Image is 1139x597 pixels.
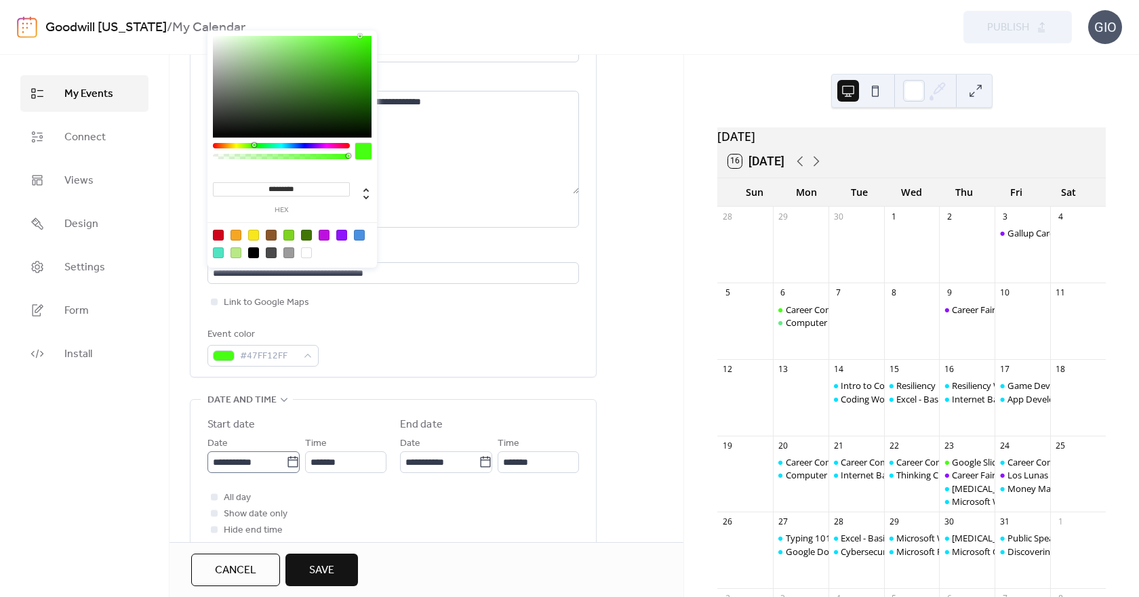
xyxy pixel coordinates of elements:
[309,562,334,579] span: Save
[64,86,113,102] span: My Events
[888,364,900,375] div: 15
[896,469,967,481] div: Thinking Critically
[400,436,420,452] span: Date
[1007,227,1079,239] div: Gallup Career Fair
[283,230,294,241] div: #7ED321
[1055,440,1066,451] div: 25
[841,532,893,544] div: Excel - Basics
[939,469,995,481] div: Career Fair - Albuquerque
[833,211,844,222] div: 30
[283,247,294,258] div: #9B9B9B
[64,129,106,146] span: Connect
[841,456,1001,468] div: Career Compass East: Resume/Applying
[939,545,995,558] div: Microsoft Outlook
[995,532,1050,544] div: Public Speaking Intro
[354,230,365,241] div: #4A90E2
[828,379,884,392] div: Intro to Coding
[1007,469,1094,481] div: Los Lunas Career Fair
[833,516,844,528] div: 28
[995,469,1050,481] div: Los Lunas Career Fair
[833,287,844,299] div: 7
[939,532,995,544] div: Stress Management Workshop
[773,304,828,316] div: Career Compass North: Career Exploration
[400,417,443,433] div: End date
[944,440,955,451] div: 23
[231,247,241,258] div: #B8E986
[841,469,901,481] div: Internet Basics
[884,456,940,468] div: Career Compass South: Interview/Soft Skills
[995,227,1050,239] div: Gallup Career Fair
[777,211,788,222] div: 29
[944,211,955,222] div: 2
[995,482,1050,495] div: Money Management
[207,392,277,409] span: Date and time
[1043,178,1095,206] div: Sat
[786,532,831,544] div: Typing 101
[224,295,309,311] span: Link to Google Maps
[896,532,959,544] div: Microsoft Word
[301,230,312,241] div: #417505
[939,456,995,468] div: Google Slides
[1088,10,1122,44] div: GIO
[833,364,844,375] div: 14
[780,178,833,206] div: Mon
[777,364,788,375] div: 13
[266,247,277,258] div: #4A4A4A
[990,178,1042,206] div: Fri
[224,506,287,522] span: Show date only
[999,287,1011,299] div: 10
[952,379,1035,392] div: Resiliency Workshop
[20,75,148,112] a: My Events
[777,287,788,299] div: 6
[45,15,167,41] a: Goodwill [US_STATE]
[319,230,329,241] div: #BD10E0
[191,554,280,586] a: Cancel
[896,379,936,392] div: Resiliency
[939,393,995,405] div: Internet Basics
[1055,211,1066,222] div: 4
[723,151,789,171] button: 16[DATE]
[995,545,1050,558] div: Discovering Data
[1007,379,1090,392] div: Game Development
[207,417,255,433] div: Start date
[336,230,347,241] div: #9013FE
[1007,545,1077,558] div: Discovering Data
[833,178,885,206] div: Tue
[786,456,957,468] div: Career Compass North: Career Exploration
[952,456,1006,468] div: Google Slides
[64,216,98,232] span: Design
[777,516,788,528] div: 27
[172,15,245,41] b: My Calendar
[884,393,940,405] div: Excel - Basics
[240,348,297,365] span: #47FF12FF
[995,379,1050,392] div: Game Development
[952,304,1090,316] div: Career Fair - [GEOGRAPHIC_DATA]
[722,516,734,528] div: 26
[828,532,884,544] div: Excel - Basics
[828,393,884,405] div: Coding Workshop
[786,469,854,481] div: Computer Basics
[939,495,995,508] div: Microsoft Windows: File Explorer
[728,178,780,206] div: Sun
[944,364,955,375] div: 16
[773,469,828,481] div: Computer Basics
[952,393,1012,405] div: Internet Basics
[995,456,1050,468] div: Career Compass West: Your New Job
[167,15,172,41] b: /
[896,393,948,405] div: Excel - Basics
[20,162,148,199] a: Views
[884,545,940,558] div: Microsoft PowerPoint
[884,469,940,481] div: Thinking Critically
[773,545,828,558] div: Google Docs
[952,469,1090,481] div: Career Fair - [GEOGRAPHIC_DATA]
[944,287,955,299] div: 9
[722,287,734,299] div: 5
[64,346,92,363] span: Install
[777,440,788,451] div: 20
[1055,364,1066,375] div: 18
[888,516,900,528] div: 29
[301,247,312,258] div: #FFFFFF
[717,127,1106,145] div: [DATE]
[20,119,148,155] a: Connect
[722,364,734,375] div: 12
